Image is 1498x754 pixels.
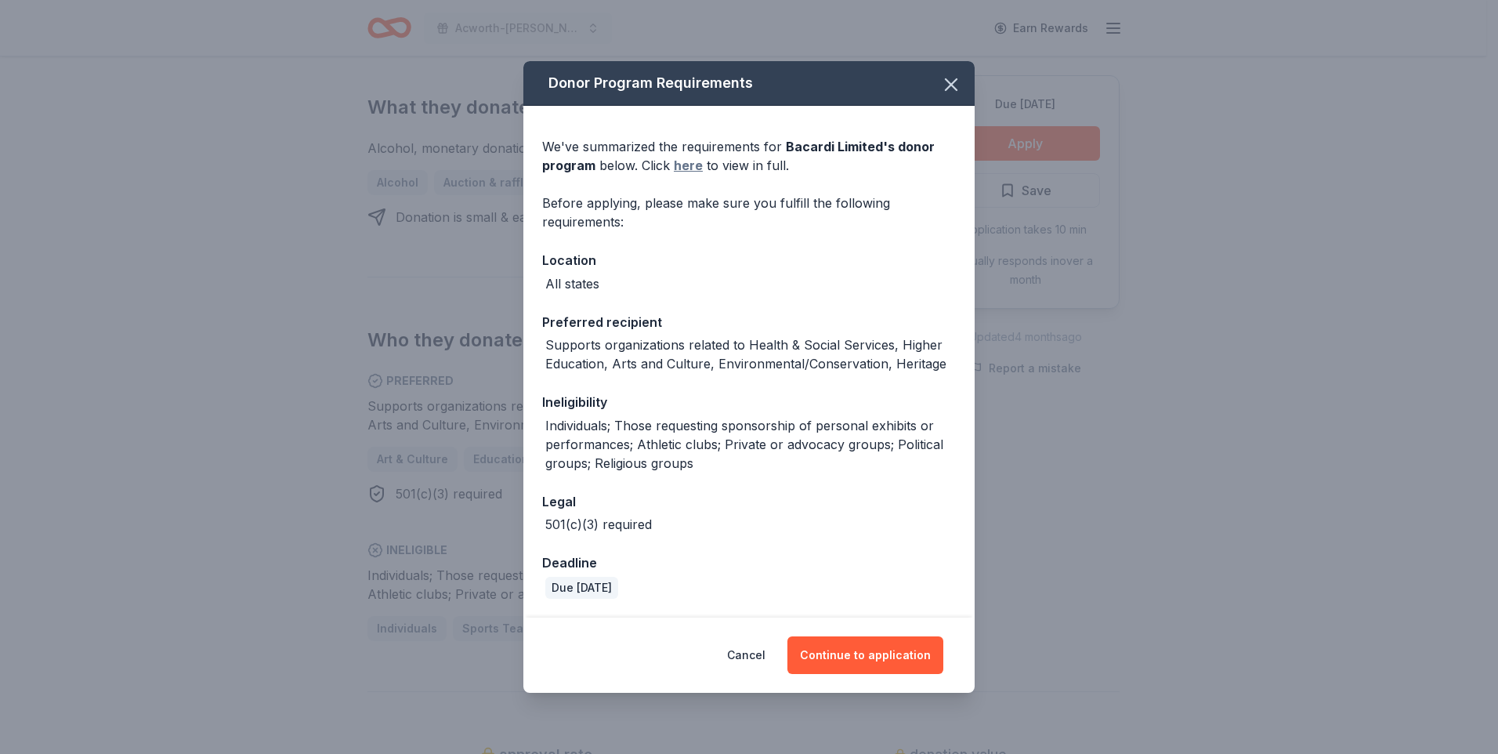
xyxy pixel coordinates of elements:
div: We've summarized the requirements for below. Click to view in full. [542,137,956,175]
div: Deadline [542,553,956,573]
div: Legal [542,491,956,512]
div: Donor Program Requirements [523,61,975,106]
div: Due [DATE] [545,577,618,599]
div: Location [542,250,956,270]
div: Preferred recipient [542,312,956,332]
div: Individuals; Those requesting sponsorship of personal exhibits or performances; Athletic clubs; P... [545,416,956,473]
div: Supports organizations related to Health & Social Services, Higher Education, Arts and Culture, E... [545,335,956,373]
div: 501(c)(3) required [545,515,652,534]
button: Cancel [727,636,765,674]
div: All states [545,274,599,293]
div: Ineligibility [542,392,956,412]
div: Before applying, please make sure you fulfill the following requirements: [542,194,956,231]
button: Continue to application [787,636,943,674]
a: here [674,156,703,175]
